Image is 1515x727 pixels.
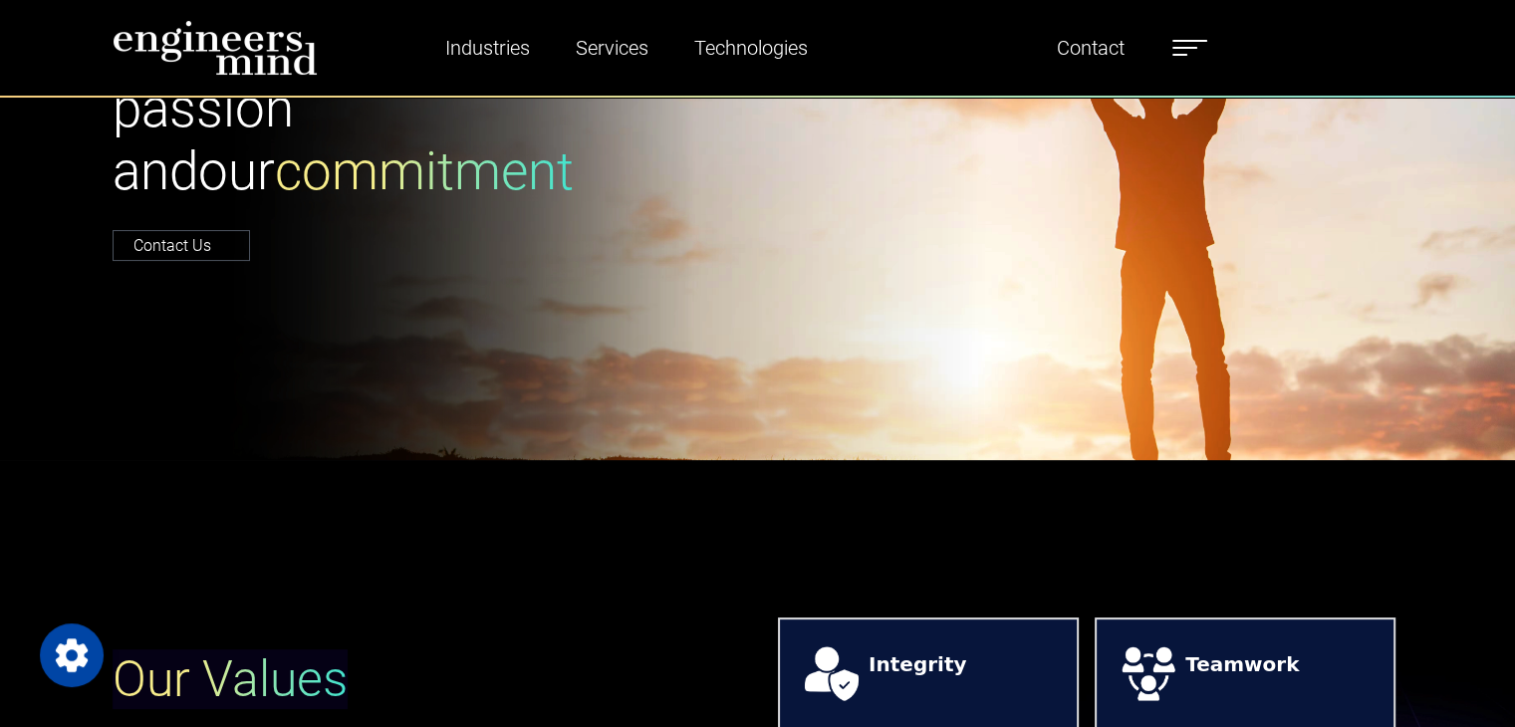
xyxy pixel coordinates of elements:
[1049,25,1133,71] a: Contact
[686,25,816,71] a: Technologies
[1185,649,1299,697] strong: Teamwork
[568,25,656,71] a: Services
[437,25,538,71] a: Industries
[869,649,966,697] strong: Integrity
[800,641,865,706] img: logos
[1117,641,1181,706] img: logos
[113,650,348,708] span: Our Values
[113,230,250,261] a: Contact Us
[275,140,574,202] span: commitment
[113,20,318,76] img: logo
